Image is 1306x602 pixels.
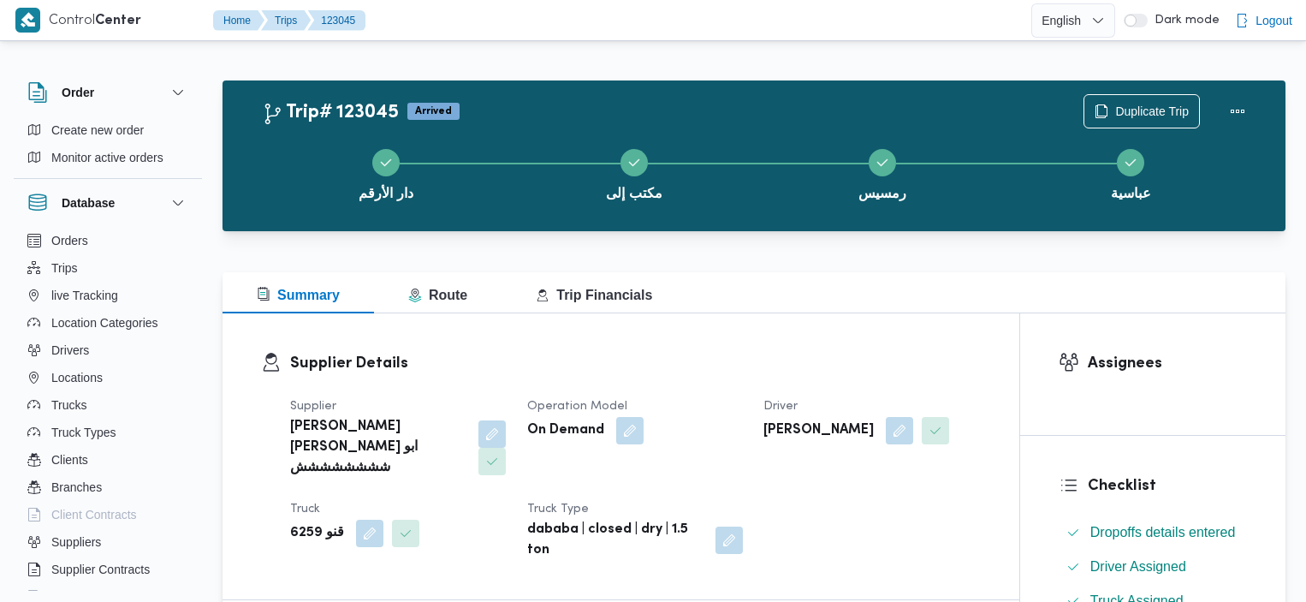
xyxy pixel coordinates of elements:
[21,501,195,528] button: Client Contracts
[1256,10,1292,31] span: Logout
[51,559,150,580] span: Supplier Contracts
[1088,352,1247,375] h3: Assignees
[407,103,460,120] span: Arrived
[51,504,137,525] span: Client Contracts
[290,401,336,412] span: Supplier
[14,227,202,598] div: Database
[858,183,906,204] span: رمسيس
[627,156,641,170] svg: Step 2 is complete
[1228,3,1299,38] button: Logout
[51,395,86,415] span: Trucks
[1124,156,1137,170] svg: Step 4 is complete
[21,337,195,364] button: Drivers
[21,419,195,446] button: Truck Types
[21,144,195,171] button: Monitor active orders
[1060,553,1247,581] button: Driver Assigned
[758,128,1006,218] button: رمسيس
[1115,101,1189,122] span: Duplicate Trip
[14,116,202,178] div: Order
[1088,474,1247,498] h3: Checklist
[379,156,393,170] svg: Step 1 is complete
[21,227,195,254] button: Orders
[876,156,889,170] svg: Step 3 is complete
[1083,94,1200,128] button: Duplicate Trip
[290,504,320,515] span: Truck
[290,523,344,544] b: قنو 6259
[21,556,195,583] button: Supplier Contracts
[527,520,704,561] b: dababa | closed | dry | 1.5 ton
[51,532,101,552] span: Suppliers
[290,417,466,479] b: [PERSON_NAME] [PERSON_NAME] ابو شششششششش
[21,391,195,419] button: Trucks
[62,82,94,103] h3: Order
[51,422,116,443] span: Truck Types
[21,528,195,556] button: Suppliers
[1220,94,1255,128] button: Actions
[51,340,89,361] span: Drivers
[95,15,141,27] b: Center
[1060,519,1247,546] button: Dropoffs details entered
[257,288,340,302] span: Summary
[51,258,78,278] span: Trips
[21,364,195,391] button: Locations
[51,285,118,306] span: live Tracking
[527,420,604,441] b: On Demand
[21,254,195,282] button: Trips
[51,230,88,251] span: Orders
[51,450,88,470] span: Clients
[21,282,195,309] button: live Tracking
[21,474,195,501] button: Branches
[510,128,758,218] button: مكتب إلى
[1090,559,1186,574] span: Driver Assigned
[415,106,452,116] b: Arrived
[408,288,467,302] span: Route
[21,309,195,337] button: Location Categories
[527,401,627,412] span: Operation Model
[62,193,115,213] h3: Database
[1006,128,1255,218] button: عباسية
[763,420,874,441] b: [PERSON_NAME]
[262,128,510,218] button: دار الأرقم
[606,183,662,204] span: مكتب إلى
[1090,525,1236,539] span: Dropoffs details entered
[262,102,399,124] h2: Trip# 123045
[17,533,72,585] iframe: chat widget
[51,477,102,498] span: Branches
[763,401,798,412] span: Driver
[51,367,103,388] span: Locations
[1148,14,1220,27] span: Dark mode
[1090,522,1236,543] span: Dropoffs details entered
[261,10,311,31] button: Trips
[359,183,413,204] span: دار الأرقم
[51,313,158,333] span: Location Categories
[307,10,365,31] button: 123045
[21,446,195,474] button: Clients
[213,10,264,31] button: Home
[1090,557,1186,577] span: Driver Assigned
[1111,183,1151,204] span: عباسية
[27,82,188,103] button: Order
[527,504,589,515] span: Truck Type
[15,8,40,33] img: X8yXhbKr1z7QwAAAABJRU5ErkJggg==
[290,352,981,375] h3: Supplier Details
[51,147,163,168] span: Monitor active orders
[27,193,188,213] button: Database
[21,116,195,144] button: Create new order
[51,120,144,140] span: Create new order
[536,288,652,302] span: Trip Financials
